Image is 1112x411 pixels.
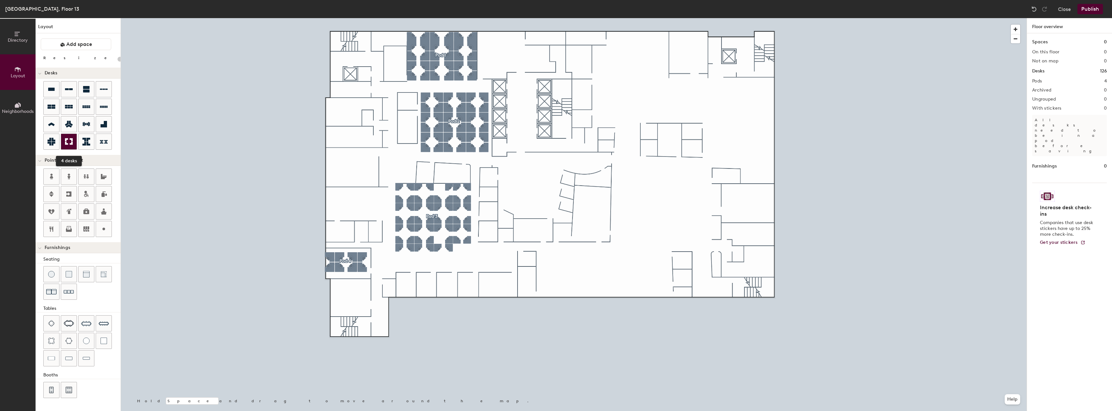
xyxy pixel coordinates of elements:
[1104,79,1107,84] h2: 4
[61,333,77,349] button: Six seat round table
[1077,4,1103,14] button: Publish
[66,41,92,48] span: Add space
[83,355,90,362] img: Table (1x4)
[65,355,72,362] img: Table (1x3)
[78,315,94,331] button: Eight seat table
[1040,220,1095,237] p: Companies that use desk stickers have up to 25% more check-ins.
[48,320,55,327] img: Four seat table
[48,355,55,362] img: Table (1x2)
[5,5,79,13] div: [GEOGRAPHIC_DATA], Floor 13
[1032,68,1044,75] h1: Desks
[1040,191,1055,202] img: Sticker logo
[1104,38,1107,46] h1: 0
[43,315,59,331] button: Four seat table
[43,266,59,282] button: Stool
[1104,88,1107,93] h2: 0
[65,338,72,344] img: Six seat round table
[61,382,77,398] button: Six seat booth
[1032,49,1060,55] h2: On this floor
[48,338,55,344] img: Four seat round table
[1032,59,1058,64] h2: Not on map
[1032,79,1042,84] h2: Pods
[99,318,109,329] img: Ten seat table
[1104,49,1107,55] h2: 0
[101,271,107,277] img: Couch (corner)
[96,266,112,282] button: Couch (corner)
[96,315,112,331] button: Ten seat table
[96,333,112,349] button: Table (1x1)
[1040,240,1085,245] a: Get your stickers
[1032,163,1057,170] h1: Furnishings
[1104,59,1107,64] h2: 0
[83,271,90,277] img: Couch (middle)
[78,266,94,282] button: Couch (middle)
[36,23,121,33] h1: Layout
[1032,115,1107,156] p: All desks need to be in a pod before saving
[43,305,121,312] div: Tables
[66,387,72,393] img: Six seat booth
[1040,204,1095,217] h4: Increase desk check-ins
[1031,6,1037,12] img: Undo
[1058,4,1071,14] button: Close
[1032,97,1056,102] h2: Ungrouped
[66,271,72,277] img: Cushion
[43,333,59,349] button: Four seat round table
[43,256,121,263] div: Seating
[1032,106,1062,111] h2: With stickers
[1027,18,1112,33] h1: Floor overview
[1041,6,1048,12] img: Redo
[43,382,59,398] button: Four seat booth
[78,350,94,366] button: Table (1x4)
[43,55,115,60] div: Resize
[8,38,28,43] span: Directory
[1032,38,1048,46] h1: Spaces
[1005,394,1020,405] button: Help
[1100,68,1107,75] h1: 126
[45,245,70,250] span: Furnishings
[78,333,94,349] button: Table (round)
[64,320,74,327] img: Six seat table
[2,109,34,114] span: Neighborhoods
[1040,240,1078,245] span: Get your stickers
[1032,88,1051,93] h2: Archived
[48,271,55,277] img: Stool
[48,387,54,393] img: Four seat booth
[46,287,57,297] img: Couch (x2)
[101,338,107,344] img: Table (1x1)
[1104,106,1107,111] h2: 0
[43,372,121,379] div: Booths
[11,73,25,79] span: Layout
[1104,163,1107,170] h1: 0
[45,158,83,163] span: Points of Interest
[64,287,74,297] img: Couch (x3)
[45,70,57,76] span: Desks
[43,284,59,300] button: Couch (x2)
[83,338,90,344] img: Table (round)
[61,284,77,300] button: Couch (x3)
[1104,97,1107,102] h2: 0
[81,318,91,329] img: Eight seat table
[61,350,77,366] button: Table (1x3)
[61,266,77,282] button: Cushion
[41,38,111,50] button: Add space
[43,350,59,366] button: Table (1x2)
[61,134,77,150] button: 4 desks
[61,315,77,331] button: Six seat table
